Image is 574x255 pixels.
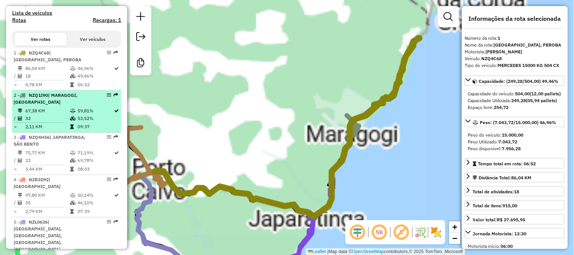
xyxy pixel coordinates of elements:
div: Capacidade Utilizada: [468,97,562,104]
strong: 7.043,72 [499,139,518,145]
i: Total de Atividades [18,74,22,78]
strong: [PERSON_NAME] [486,49,523,54]
a: Total de atividades:18 [465,186,565,196]
i: Tempo total em rota [70,167,74,172]
span: Peso do veículo: [468,132,524,138]
strong: R$ 37.695,95 [497,217,526,222]
strong: 915,00 [503,203,518,208]
strong: 15.000,00 [502,132,524,138]
em: Opções [107,50,111,55]
div: Capacidade: (249,28/504,00) 49,46% [465,87,565,114]
i: Rota otimizada [115,151,119,155]
span: 86,04 KM [512,175,532,180]
i: % de utilização da cubagem [70,116,76,121]
i: % de utilização da cubagem [70,74,76,78]
i: Rota otimizada [115,193,119,198]
span: | [327,249,328,254]
a: Distância Total:86,04 KM [465,172,565,182]
strong: 18 [514,189,520,194]
span: NZL0636 [29,219,48,225]
img: Exibir/Ocultar setores [430,226,442,238]
a: Rotas [12,17,26,23]
strong: 06:00 [501,243,513,249]
a: Valor total:R$ 37.695,95 [465,214,565,224]
td: 18 [25,72,70,80]
button: Ver rotas [14,33,67,46]
strong: 1 [498,35,501,41]
div: Motorista: [465,48,565,55]
span: + [453,222,457,232]
div: Motorista início: [468,243,562,250]
td: 50,14% [77,192,114,199]
strong: 7.956,28 [502,146,521,151]
span: 5 - [14,219,62,252]
i: Tempo total em rota [70,82,74,87]
td: / [14,199,17,207]
span: NZR3D92 [29,177,49,183]
i: % de utilização do peso [70,193,76,198]
i: Total de Atividades [18,116,22,121]
i: % de utilização do peso [70,66,76,71]
span: | JAPARATINGA, SÃO BENTO [14,135,86,147]
div: Veículo: [465,55,565,62]
td: 07:39 [77,208,114,216]
td: / [14,157,17,165]
div: Capacidade do veículo: [468,90,562,97]
span: Total de atividades: [473,189,520,194]
td: 67,38 KM [25,107,70,115]
td: / [14,72,17,80]
h4: Lista de veículos [12,10,121,16]
td: 46,10% [77,199,114,207]
i: Total de Atividades [18,159,22,163]
div: Peso: (7.043,72/15.000,00) 46,96% [465,129,565,155]
td: 32 [25,115,70,122]
i: Rota otimizada [115,109,119,113]
span: Ocultar deslocamento [348,223,367,241]
td: 59,81% [77,107,114,115]
span: | [GEOGRAPHIC_DATA], [GEOGRAPHIC_DATA], [GEOGRAPHIC_DATA], [GEOGRAPHIC_DATA] [14,219,62,252]
h4: Recargas: 1 [93,17,121,23]
td: 35 [25,199,70,207]
a: Jornada Motorista: 13:30 [465,228,565,238]
a: Zoom out [449,233,460,244]
i: Total de Atividades [18,201,22,205]
a: OpenStreetMap [352,249,384,254]
td: = [14,81,17,89]
img: Fluxo de ruas [414,226,426,238]
div: Total de itens: [473,202,518,209]
td: 86,04 KM [25,65,70,72]
td: 46,96% [77,65,114,72]
td: 49,46% [77,72,114,80]
strong: MERCEDES 15000 KG 504 CX [498,62,560,68]
i: Distância Total [18,151,22,155]
div: Nome da rota: [465,42,565,48]
i: Distância Total [18,109,22,113]
i: % de utilização da cubagem [70,159,76,163]
span: 3 - [14,135,86,147]
div: Tipo do veículo: [465,62,565,69]
td: = [14,123,17,131]
span: 4 - [14,177,61,190]
h4: Informações da rota selecionada [465,15,565,22]
i: % de utilização do peso [70,109,76,113]
a: Capacidade: (249,28/504,00) 49,46% [465,76,565,86]
i: Distância Total [18,66,22,71]
div: Jornada Motorista: 13:30 [473,230,527,237]
td: 2,79 KM [25,208,70,216]
a: Total de itens:915,00 [465,200,565,210]
td: 53,52% [77,115,114,122]
i: Tempo total em rota [70,210,74,214]
em: Rota exportada [114,50,118,55]
i: Tempo total em rota [70,125,74,129]
strong: NZQ4C68 [482,56,502,61]
td: = [14,166,17,173]
a: Nova sessão e pesquisa [133,9,148,26]
button: Ver veículos [67,33,119,46]
td: 69,78% [77,157,114,165]
td: 3,44 KM [25,166,70,173]
td: 08:03 [77,166,114,173]
span: Ocultar NR [370,223,389,241]
td: 75,77 KM [25,149,70,157]
strong: [GEOGRAPHIC_DATA], PEROBA [494,42,562,48]
div: Espaço livre: [468,104,562,111]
